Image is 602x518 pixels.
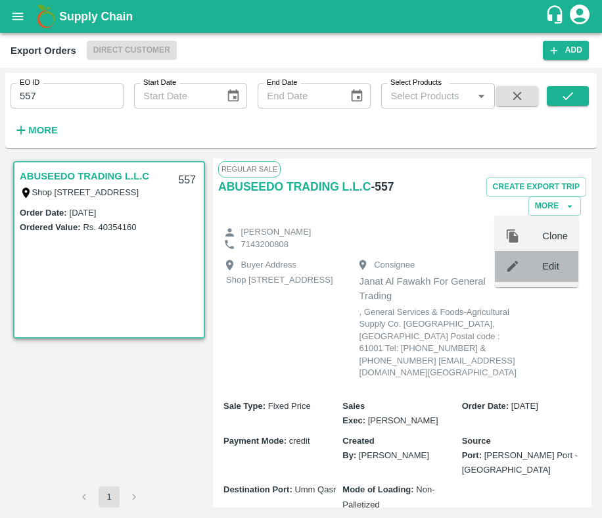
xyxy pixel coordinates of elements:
input: Start Date [134,83,216,108]
button: open drawer [3,1,33,32]
strong: More [28,125,58,135]
span: [PERSON_NAME] [359,450,429,460]
label: Order Date : [20,208,67,218]
div: customer-support [545,5,568,28]
p: Janat Al Fawakh For General Trading [359,274,517,304]
input: Select Products [385,87,469,105]
label: Select Products [390,78,442,88]
label: Rs. 40354160 [83,222,136,232]
p: Shop [STREET_ADDRESS] [226,274,333,287]
button: page 1 [99,486,120,507]
p: Buyer Address [241,259,297,271]
button: Choose date [221,83,246,108]
b: Created By : [342,436,374,460]
img: logo [33,3,59,30]
h6: - 557 [371,177,394,196]
b: Destination Port : [223,484,292,494]
a: Supply Chain [59,7,545,26]
b: Order Date : [462,401,509,411]
button: Create Export Trip [486,177,586,197]
a: ABUSEEDO TRADING L.L.C [20,168,149,185]
label: Shop [STREET_ADDRESS] [32,187,139,197]
p: , General Services & Foods-Agricultural Supply Co. [GEOGRAPHIC_DATA], [GEOGRAPHIC_DATA] Postal co... [359,306,517,379]
label: [DATE] [70,208,97,218]
button: More [11,119,61,141]
b: Payment Mode : [223,436,287,446]
label: End Date [267,78,297,88]
label: Ordered Value: [20,222,80,232]
p: Consignee [374,259,415,271]
a: ABUSEEDO TRADING L.L.C [218,177,371,196]
div: account of current user [568,3,591,30]
span: credit [289,436,310,446]
button: Open [473,87,490,105]
label: EO ID [20,78,39,88]
b: Mode of Loading : [342,484,413,494]
p: 7143200808 [241,239,289,251]
b: Source Port : [462,436,491,460]
span: Fixed Price [268,401,311,411]
button: Choose date [344,83,369,108]
b: Supply Chain [59,10,133,23]
span: Umm Qasr [294,484,336,494]
input: Enter EO ID [11,83,124,108]
div: 557 [170,165,204,196]
label: Start Date [143,78,176,88]
span: [PERSON_NAME] Port - [GEOGRAPHIC_DATA] [462,450,578,475]
div: Export Orders [11,42,76,59]
nav: pagination navigation [72,486,147,507]
span: [DATE] [511,401,538,411]
button: More [528,197,581,216]
div: Clone [495,221,578,251]
p: [PERSON_NAME] [241,226,312,239]
div: Edit [495,251,578,281]
span: [PERSON_NAME] [368,415,438,425]
input: End Date [258,83,339,108]
span: Edit [542,259,568,273]
button: Add [543,41,589,60]
span: Clone [542,229,568,243]
b: Sale Type : [223,401,266,411]
span: Regular Sale [218,161,281,177]
b: Sales Exec : [342,401,365,425]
